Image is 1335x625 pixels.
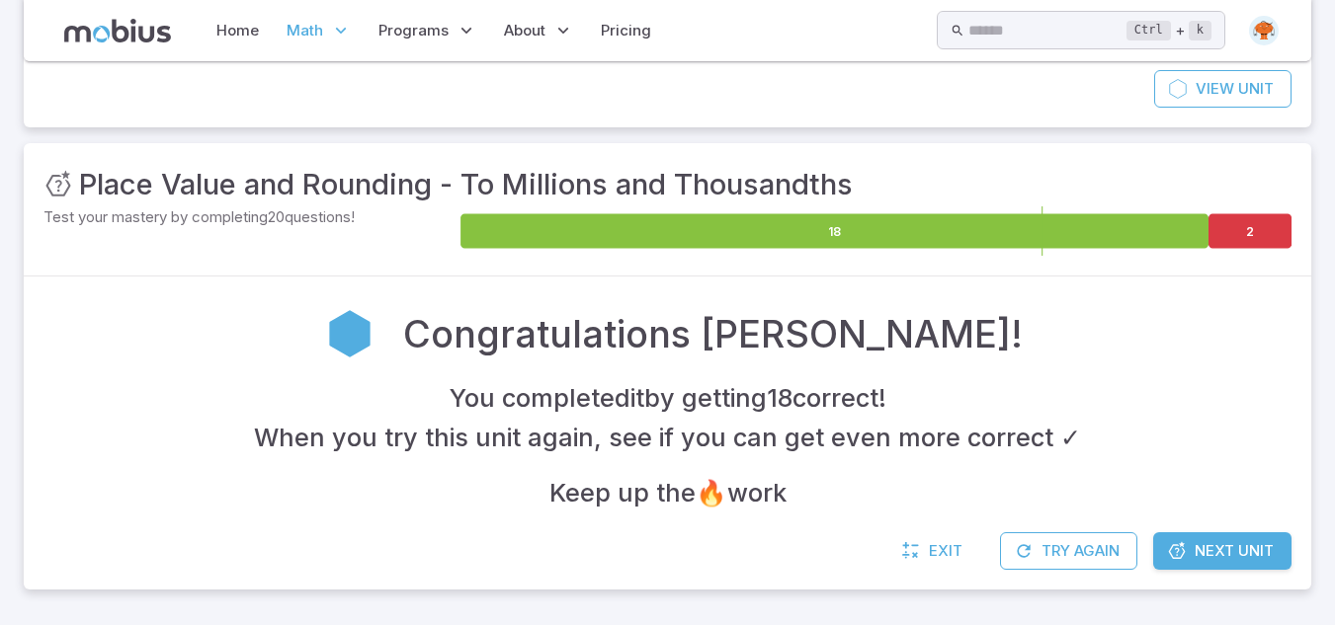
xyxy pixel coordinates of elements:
button: Try Again [1000,532,1137,570]
span: About [504,20,545,41]
h4: Keep up the 🔥 work [549,473,787,512]
span: Unit [1238,78,1274,100]
a: Pricing [595,8,657,53]
h4: When you try this unit again, see if you can get even more correct ✓ [254,418,1081,457]
div: + [1126,19,1211,42]
kbd: Ctrl [1126,21,1171,40]
p: Test your mastery by completing 20 questions! [43,206,457,228]
h2: Congratulations [PERSON_NAME]! [403,306,1023,361]
span: Programs [378,20,449,41]
a: Exit [891,532,976,570]
h4: You completed it by getting 18 correct ! [450,378,886,418]
kbd: k [1189,21,1211,40]
a: Next Unit [1153,532,1292,570]
h3: Place Value and Rounding - To Millions and Thousandths [79,163,853,206]
span: Next Unit [1195,540,1274,562]
span: View [1196,78,1234,100]
span: Exit [929,540,962,562]
a: ViewUnit [1154,70,1292,108]
span: Math [287,20,323,41]
img: oval.svg [1249,16,1279,45]
a: Home [210,8,265,53]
